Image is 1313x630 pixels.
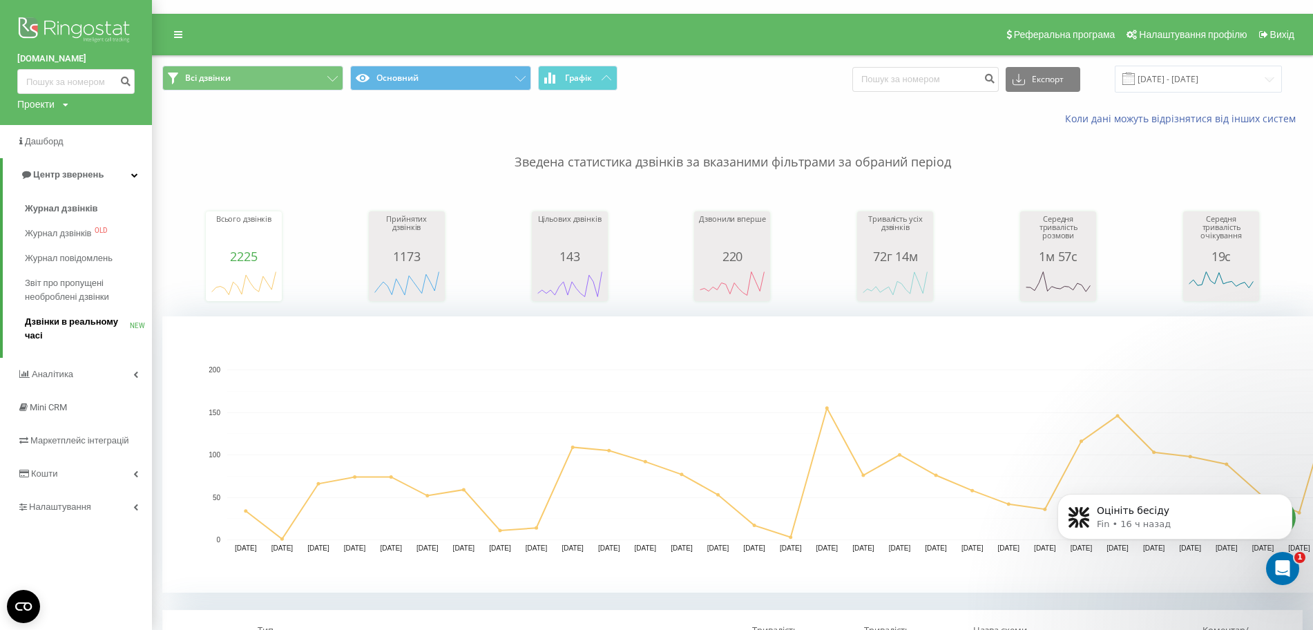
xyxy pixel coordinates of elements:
text: 200 [209,366,220,374]
a: Журнал повідомлень [25,246,152,271]
span: Реферальна програма [1014,29,1115,40]
svg: A chart. [372,263,441,305]
text: [DATE] [671,544,693,552]
span: Графік [565,73,592,83]
span: Дашборд [25,136,64,146]
span: Центр звернень [33,169,104,180]
span: Журнал дзвінків [25,227,91,240]
text: 150 [209,409,220,417]
div: 143 [535,249,604,263]
a: Журнал дзвінків [25,196,152,221]
text: [DATE] [307,544,329,552]
text: [DATE] [526,544,548,552]
text: [DATE] [707,544,729,552]
a: Дзвінки в реальному часіNEW [25,309,152,348]
svg: A chart. [209,263,278,305]
span: Налаштування профілю [1139,29,1247,40]
span: Журнал повідомлень [25,251,113,265]
text: 50 [213,494,221,502]
span: Вихід [1270,29,1294,40]
text: [DATE] [562,544,584,552]
div: 19с [1187,249,1256,263]
text: [DATE] [453,544,475,552]
a: [DOMAIN_NAME] [17,52,135,66]
text: [DATE] [816,544,838,552]
iframe: Intercom notifications сообщение [1037,465,1313,593]
span: Кошти [31,468,57,479]
input: Пошук за номером [852,67,999,92]
text: [DATE] [489,544,511,552]
text: [DATE] [635,544,657,552]
a: Налаштування профілю [1120,14,1252,55]
a: Центр звернень [3,158,152,191]
button: Всі дзвінки [162,66,343,90]
button: Графік [538,66,617,90]
div: 2225 [209,249,278,263]
a: Вихід [1252,14,1299,55]
span: Налаштування [29,502,91,512]
button: Основний [350,66,531,90]
button: Експорт [1006,67,1080,92]
img: Ringostat logo [17,14,135,48]
text: [DATE] [961,544,984,552]
div: 1173 [372,249,441,263]
text: 0 [216,536,220,544]
div: Проекти [17,97,55,111]
text: [DATE] [889,544,911,552]
span: Маркетплейс інтеграцій [30,435,129,446]
span: Аналiтика [32,369,73,379]
button: Open CMP widget [7,590,40,623]
div: Цільових дзвінків [535,215,604,249]
text: [DATE] [852,544,874,552]
div: Середня тривалість розмови [1024,215,1093,249]
span: Всі дзвінки [185,73,231,84]
a: Реферальна програма [999,14,1120,55]
svg: A chart. [861,263,930,305]
iframe: Intercom live chat [1266,552,1299,585]
div: 220 [698,249,767,263]
span: 1 [1294,552,1305,563]
div: Всього дзвінків [209,215,278,249]
svg: A chart. [1187,263,1256,305]
text: [DATE] [271,544,294,552]
input: Пошук за номером [17,69,135,94]
div: 72г 14м [861,249,930,263]
div: Середня тривалість очікування [1187,215,1256,249]
span: Mini CRM [30,402,67,412]
a: Коли дані можуть відрізнятися вiд інших систем [1065,112,1303,125]
span: Дзвінки в реальному часі [25,315,130,343]
div: Дзвонили вперше [698,215,767,249]
text: [DATE] [780,544,802,552]
span: Журнал дзвінків [25,202,98,216]
div: Тривалість усіх дзвінків [861,215,930,249]
text: [DATE] [998,544,1020,552]
a: Журнал дзвінківOLD [25,221,152,246]
text: 100 [209,451,220,459]
div: 1м 57с [1024,249,1093,263]
svg: A chart. [1024,263,1093,305]
a: Звіт про пропущені необроблені дзвінки [25,271,152,309]
text: [DATE] [743,544,765,552]
svg: A chart. [698,263,767,305]
text: [DATE] [235,544,257,552]
div: Прийнятих дзвінків [372,215,441,249]
p: Зведена статистика дзвінків за вказаними фільтрами за обраний період [162,126,1303,171]
text: [DATE] [416,544,439,552]
text: [DATE] [598,544,620,552]
text: [DATE] [380,544,402,552]
text: [DATE] [1034,544,1056,552]
text: [DATE] [344,544,366,552]
span: Звіт про пропущені необроблені дзвінки [25,276,145,304]
text: [DATE] [925,544,947,552]
svg: A chart. [535,263,604,305]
